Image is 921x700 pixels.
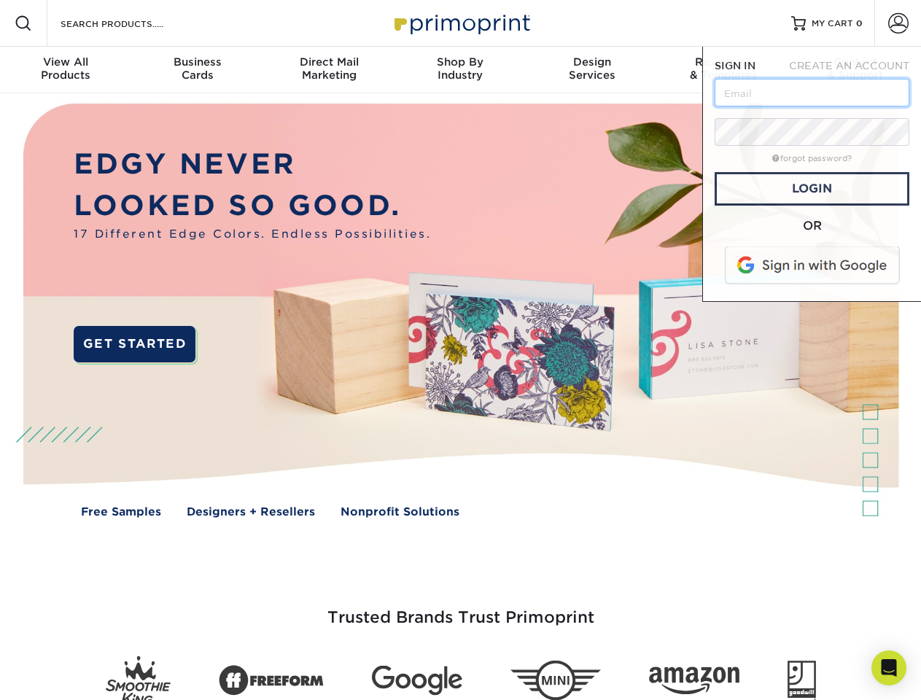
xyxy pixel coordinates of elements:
[658,55,789,69] span: Resources
[131,55,263,82] div: Cards
[658,55,789,82] div: & Templates
[789,60,909,71] span: CREATE AN ACCOUNT
[263,47,395,93] a: Direct MailMarketing
[263,55,395,69] span: Direct Mail
[812,17,853,30] span: MY CART
[341,504,459,521] a: Nonprofit Solutions
[715,79,909,106] input: Email
[372,666,462,696] img: Google
[715,172,909,206] a: Login
[74,144,431,185] p: EDGY NEVER
[74,185,431,227] p: LOOKED SO GOOD.
[658,47,789,93] a: Resources& Templates
[187,504,315,521] a: Designers + Resellers
[34,573,887,645] h3: Trusted Brands Trust Primoprint
[263,55,395,82] div: Marketing
[131,47,263,93] a: BusinessCards
[526,47,658,93] a: DesignServices
[715,217,909,235] div: OR
[131,55,263,69] span: Business
[788,661,816,700] img: Goodwill
[81,504,161,521] a: Free Samples
[715,60,755,71] span: SIGN IN
[856,18,863,28] span: 0
[395,47,526,93] a: Shop ByIndustry
[74,226,431,243] span: 17 Different Edge Colors. Endless Possibilities.
[59,15,201,32] input: SEARCH PRODUCTS.....
[395,55,526,82] div: Industry
[772,154,852,163] a: forgot password?
[871,650,906,685] div: Open Intercom Messenger
[526,55,658,69] span: Design
[388,7,534,39] img: Primoprint
[395,55,526,69] span: Shop By
[74,326,195,362] a: GET STARTED
[526,55,658,82] div: Services
[649,667,739,695] img: Amazon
